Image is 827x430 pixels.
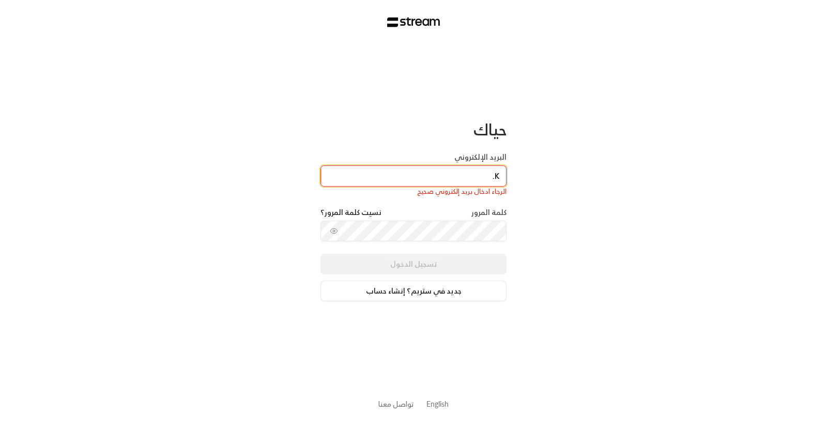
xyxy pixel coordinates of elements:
label: البريد الإلكتروني [454,152,507,162]
a: جديد في ستريم؟ إنشاء حساب [320,281,507,301]
a: تواصل معنا [378,397,414,410]
button: toggle password visibility [326,223,342,239]
label: كلمة المرور [471,207,507,218]
button: تواصل معنا [378,398,414,409]
div: الرجاء ادخال بريد إلكتروني صحيح [320,187,507,197]
span: حياك [473,116,507,143]
a: English [426,394,449,413]
a: نسيت كلمة المرور؟ [320,207,381,218]
img: Stream Logo [387,17,440,27]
